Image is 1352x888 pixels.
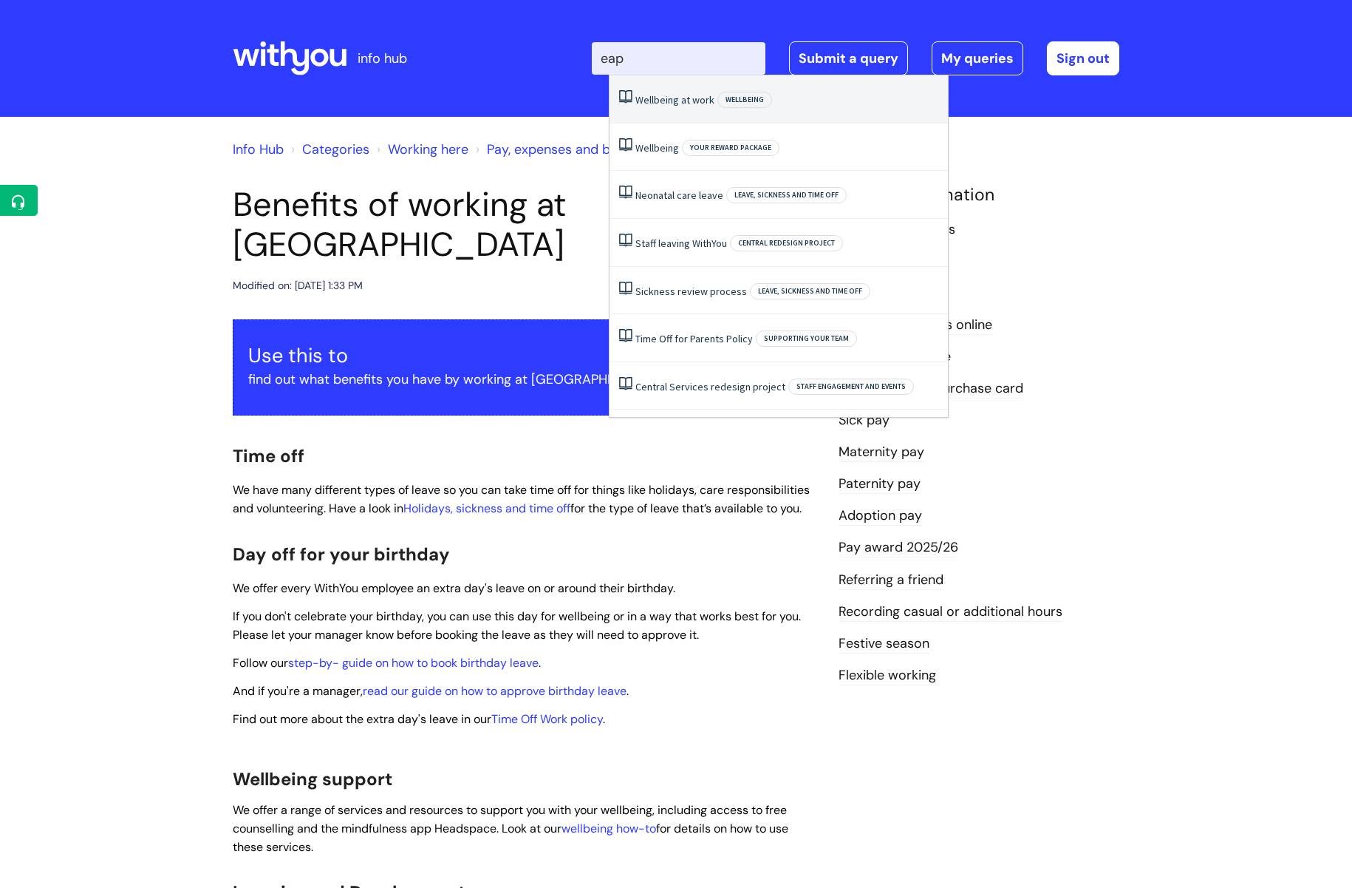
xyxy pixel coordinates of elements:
a: Adoption pay [839,506,922,526]
span: Leave, sickness and time off [750,283,870,299]
p: info hub [358,47,407,70]
a: Wellbeing [635,141,679,155]
a: Maternity pay [839,443,924,462]
a: Neonatal care leave [635,189,723,202]
a: My queries [932,41,1023,75]
li: Pay, expenses and benefits [472,138,652,161]
a: Festive season [839,634,929,654]
h3: Use this to [248,344,801,367]
span: Find out more about the extra day's leave in our . [233,711,605,727]
span: We have many different types of leave so you can take time off for things like holidays, care res... [233,482,810,516]
span: Wellbeing [717,92,772,108]
h4: Related Information [839,185,1119,206]
a: wellbeing how-to [561,821,656,836]
span: Day off for your birthday [233,543,450,566]
a: Recording casual or additional hours [839,603,1062,622]
span: Wellbeing support [233,767,392,790]
span: Time off [233,444,304,467]
a: Pay award 2025/26 [839,538,958,557]
a: step-by- guide on how to book birthday leave [288,655,539,671]
span: If you don't celebrate your birthday, you can use this day for wellbeing or in a way that works b... [233,609,801,643]
a: Time Off for Parents Policy [635,332,753,345]
span: Leave, sickness and time off [726,187,847,203]
li: Solution home [287,138,369,161]
a: Pay, expenses and benefits [487,140,652,158]
a: Referring a friend [839,571,943,590]
a: Sick pay [839,411,890,430]
a: Time Off Work policy [491,711,603,727]
span: Follow our . [233,655,541,671]
a: Sickness review process [635,285,747,298]
span: And if you're a manager, . [233,683,629,699]
li: Working here [373,138,468,161]
a: Working here [388,140,468,158]
a: Categories [302,140,369,158]
a: Holidays, sickness and time off [403,501,570,516]
span: Central redesign project [730,235,843,251]
div: Modified on: [DATE] 1:33 PM [233,277,363,295]
div: | - [592,41,1119,75]
span: We offer every WithYou employee an extra day's leave on or around their birthday. [233,580,675,596]
a: Submit a query [789,41,908,75]
a: Staff leaving WithYou [635,237,727,250]
span: We offer a range of services and resources to support you with your wellbeing, including access t... [233,802,788,855]
a: Central Services redesign project [635,380,785,393]
span: Staff engagement and events [788,379,914,395]
span: Supporting your team [756,331,857,347]
a: read our guide on how to approve birthday leave [363,683,627,699]
p: find out what benefits you have by working at [GEOGRAPHIC_DATA]. [248,367,801,391]
h1: Benefits of working at [GEOGRAPHIC_DATA] [233,185,816,265]
a: Wellbeing at work [635,93,714,106]
a: Sign out [1047,41,1119,75]
a: Paternity pay [839,475,921,494]
input: Search [592,42,765,75]
a: Info Hub [233,140,284,158]
span: Your reward package [682,140,779,156]
a: Flexible working [839,666,936,685]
